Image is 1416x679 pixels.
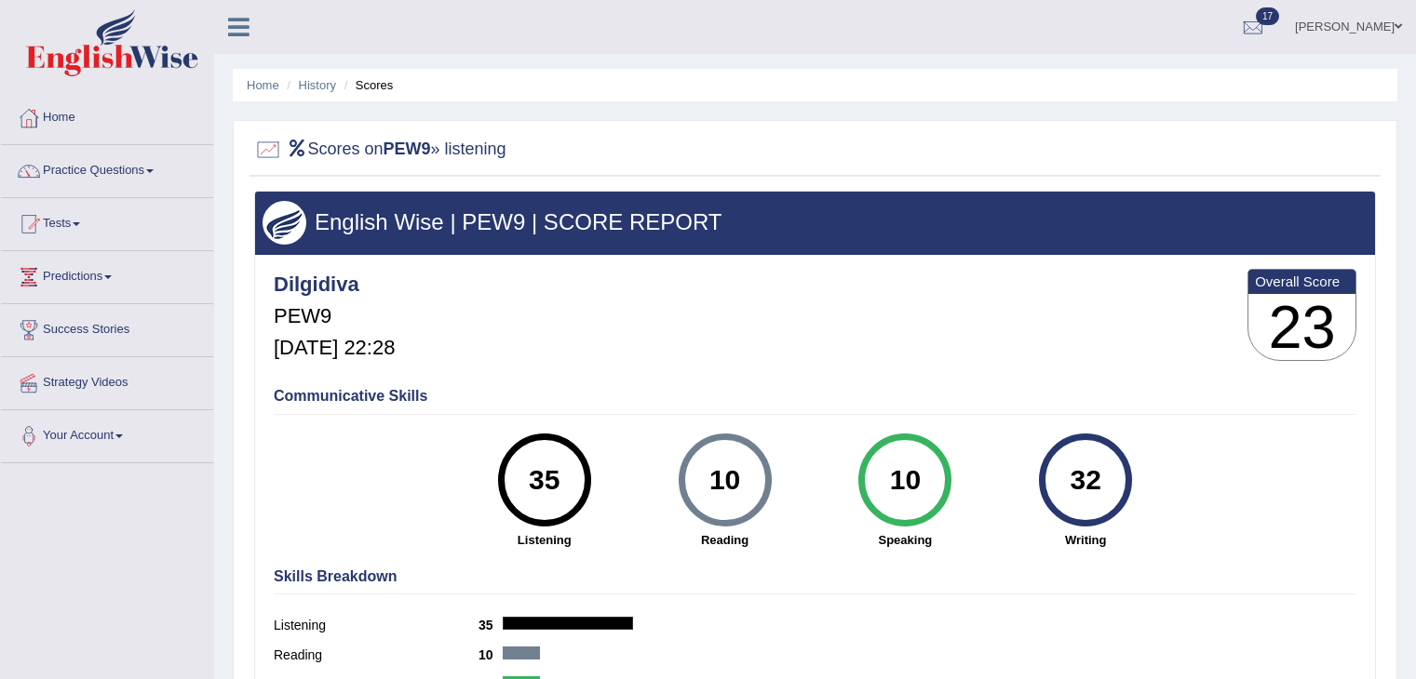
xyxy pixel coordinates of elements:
[1052,441,1120,519] div: 32
[274,646,479,665] label: Reading
[1,304,213,351] a: Success Stories
[1,357,213,404] a: Strategy Videos
[247,78,279,92] a: Home
[274,616,479,635] label: Listening
[464,531,626,549] strong: Listening
[254,136,506,164] h2: Scores on » listening
[274,568,1356,585] h4: Skills Breakdown
[274,388,1356,405] h4: Communicative Skills
[1248,294,1355,361] h3: 23
[299,78,336,92] a: History
[1,410,213,457] a: Your Account
[479,618,503,632] b: 35
[263,210,1368,234] h3: English Wise | PEW9 | SCORE REPORT
[1,92,213,139] a: Home
[274,305,395,327] h5: PEW9
[644,531,806,549] strong: Reading
[479,647,503,662] b: 10
[1,251,213,298] a: Predictions
[1256,7,1279,25] span: 17
[824,531,986,549] strong: Speaking
[384,140,431,158] b: PEW9
[274,337,395,359] h5: [DATE] 22:28
[1,198,213,245] a: Tests
[871,441,939,519] div: 10
[510,441,578,519] div: 35
[691,441,759,519] div: 10
[263,201,306,245] img: wings.png
[274,273,395,296] h4: Dilgidiva
[1,145,213,192] a: Practice Questions
[1005,531,1167,549] strong: Writing
[340,76,394,94] li: Scores
[1255,273,1349,289] b: Overall Score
